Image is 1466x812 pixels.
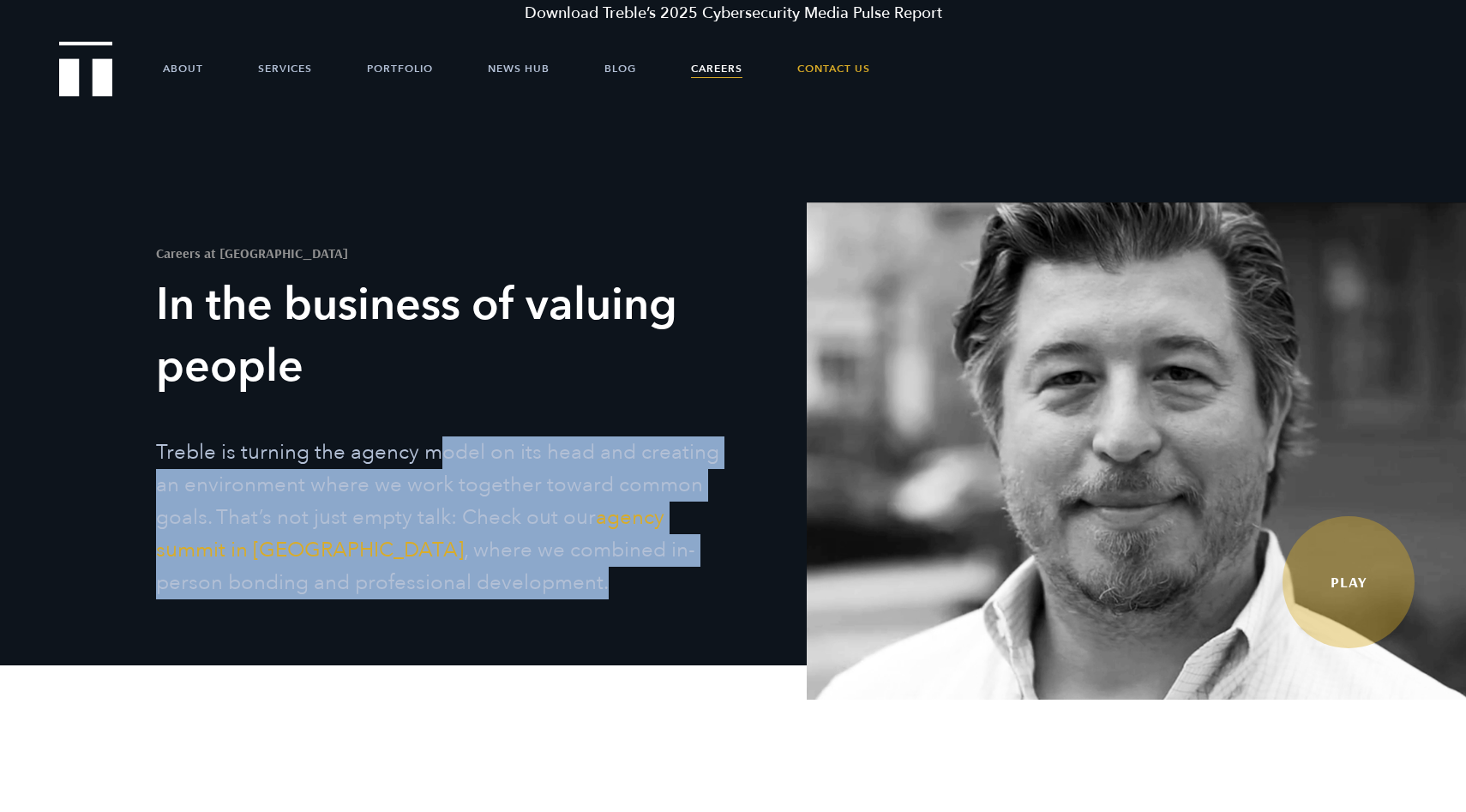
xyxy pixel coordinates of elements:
[156,436,728,599] p: Treble is turning the agency model on its head and creating an environment where we work together...
[488,43,550,94] a: News Hub
[156,246,728,260] h1: Careers at [GEOGRAPHIC_DATA]
[1283,516,1415,648] a: Watch Video
[163,43,203,94] a: About
[604,43,636,94] a: Blog
[59,41,113,96] img: Treble logo
[156,274,728,398] h3: In the business of valuing people
[691,43,742,94] a: Careers
[60,43,111,95] a: Treble Homepage
[367,43,433,94] a: Portfolio
[258,43,312,94] a: Services
[797,43,870,94] a: Contact Us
